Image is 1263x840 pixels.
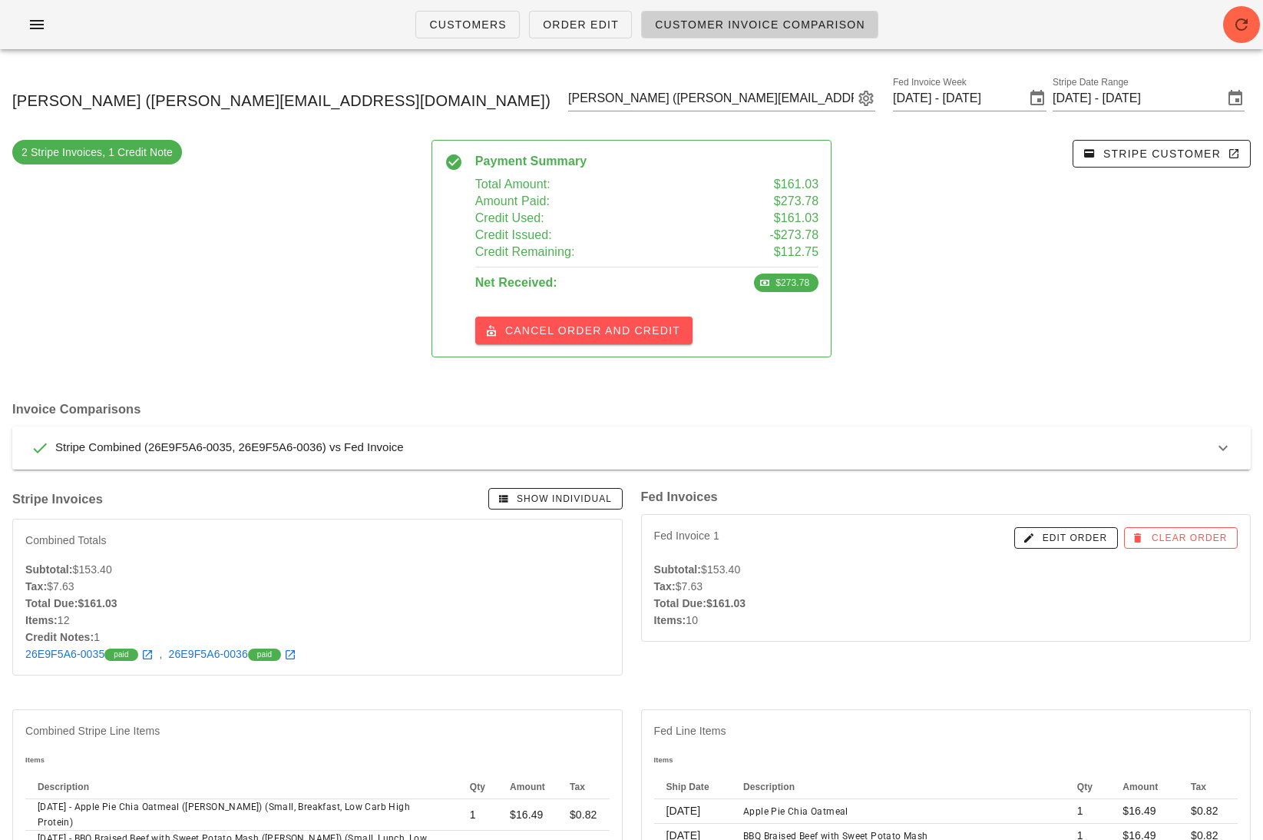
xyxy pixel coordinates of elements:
a: Edit Order [1014,527,1117,549]
th: Qty [458,775,498,799]
div: 12 [25,612,610,629]
span: Credit Issued: [475,227,552,244]
button: appended action [857,89,875,108]
td: $0.82 [557,799,610,831]
span: Order Edit [542,18,619,31]
strong: Tax: [25,580,47,593]
span: Stripe Customer [1086,147,1238,161]
span: 2 Stripe Invoices [21,140,173,164]
div: Payment Summary [475,153,819,170]
span: Amount Paid: [475,193,550,210]
span: Stripe Combined (26E9F5A6-0035, 26E9F5A6-0036) vs Fed Invoice [55,440,404,453]
span: Show Individual [499,492,612,506]
td: $0.82 [1179,799,1238,824]
div: $153.40 [25,561,610,578]
button: Cancel Order and Credit [475,317,693,344]
div: $153.40 [654,561,1238,578]
div: $161.03 [654,595,1238,612]
strong: Subtotal: [654,563,702,576]
h3: Stripe Invoices [12,490,103,507]
a: 26E9F5A6-0035paid [25,648,154,660]
span: Net Received: [475,274,557,291]
strong: Tax: [654,580,676,593]
span: Customer Invoice Comparison [654,18,865,31]
span: Clear Order [1134,531,1228,545]
div: $7.63 [654,578,1238,595]
span: Edit Order [1025,531,1108,545]
div: Combined Totals [25,532,107,549]
span: Total Amount: [475,176,550,193]
div: $161.03 [25,595,610,612]
span: $273.78 [774,193,819,210]
span: $112.75 [774,244,819,261]
th: Qty [1065,775,1111,799]
span: , 1 Credit Note [102,144,173,160]
th: Tax [1179,775,1238,799]
strong: Items: [25,614,58,626]
th: Description [731,775,1065,799]
td: 1 [1065,799,1111,824]
a: Order Edit [529,11,632,38]
strong: Total Due: [25,597,78,609]
th: Amount [1110,775,1179,799]
span: Credit Remaining: [475,244,575,261]
span: paid [257,649,272,661]
a: Customers [415,11,520,38]
span: Fed Invoice 1 [654,527,719,549]
td: $16.49 [498,799,557,831]
a: Customer Invoice Comparison [641,11,878,38]
a: 26E9F5A6-0036paid [169,648,297,660]
th: Tax [557,775,610,799]
td: $16.49 [1110,799,1179,824]
strong: Total Due: [654,597,706,609]
span: Cancel Order and Credit [488,324,680,337]
div: 10 [654,612,1238,629]
input: Search by email or name [568,86,854,111]
span: Customers [428,18,507,31]
h6: Items [25,752,610,769]
span: -$273.78 [769,227,818,244]
th: Description [25,775,458,799]
div: Fed Line Items [642,710,1251,752]
span: paid [114,649,128,661]
div: 1 [25,629,610,646]
span: $161.03 [774,176,819,193]
span: $273.78 [763,274,809,292]
button: Show Individual [488,488,622,510]
div: $7.63 [25,578,610,595]
span: [PERSON_NAME] ([PERSON_NAME][EMAIL_ADDRESS][DOMAIN_NAME]) [12,88,550,113]
strong: Credit Notes: [25,631,94,643]
a: Stripe Customer [1073,140,1251,168]
h6: Items [654,752,1238,769]
div: Combined Stripe Line Items [13,710,622,752]
span: Credit Used: [475,210,544,227]
td: 1 [458,799,498,831]
label: Fed Invoice Week [893,77,967,88]
span: $161.03 [774,210,819,227]
span: , [160,648,163,660]
strong: Subtotal: [25,563,73,576]
td: Apple Pie Chia Oatmeal [731,799,1065,824]
h3: Fed Invoices [641,488,1251,505]
label: Stripe Date Range [1053,77,1129,88]
h3: Invoice Comparisons [12,400,1251,417]
strong: Items: [654,614,686,626]
button: Clear Order [1124,527,1238,549]
button: Stripe Combined (26E9F5A6-0035, 26E9F5A6-0036) vs Fed Invoice [12,427,1251,470]
th: Ship Date [654,775,731,799]
td: [DATE] [654,799,731,824]
th: Amount [498,775,557,799]
td: [DATE] - Apple Pie Chia Oatmeal ([PERSON_NAME]) (Small, Breakfast, Low Carb High Protein) [25,799,458,831]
